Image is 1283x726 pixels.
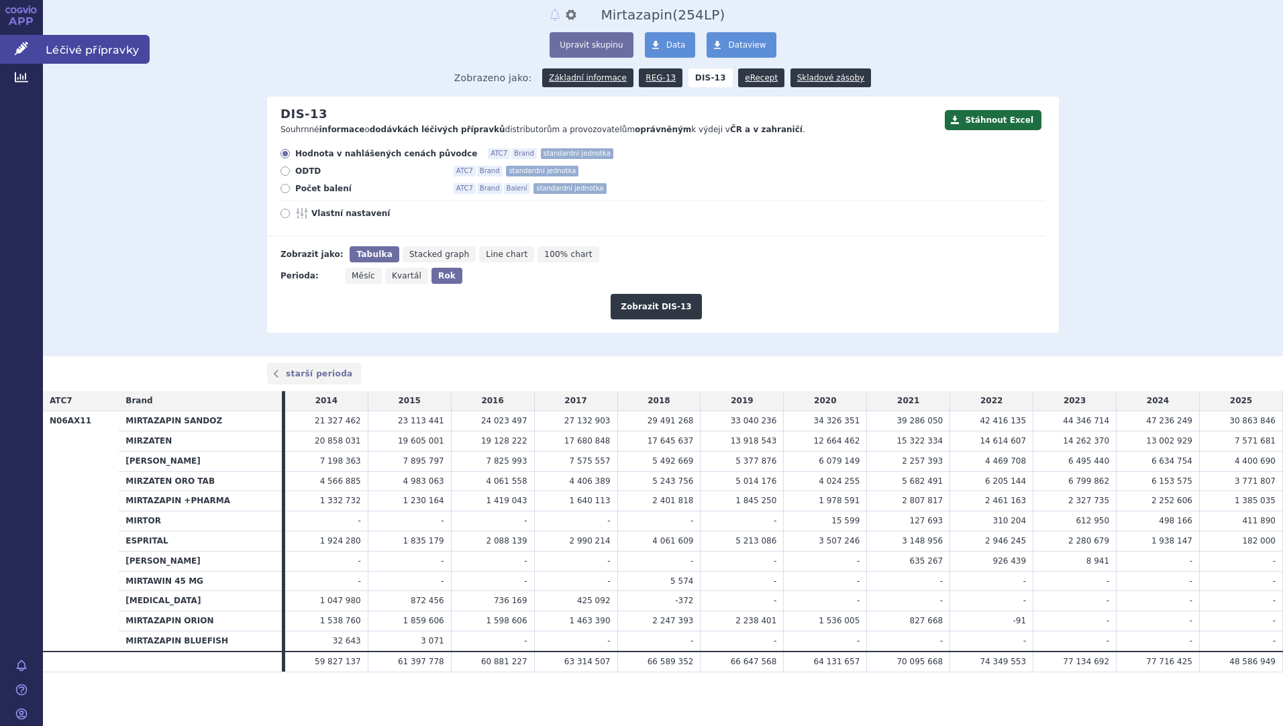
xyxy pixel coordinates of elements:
[857,636,860,645] span: -
[403,496,444,505] span: 1 230 164
[486,536,527,546] span: 2 088 139
[1151,496,1192,505] span: 2 252 606
[441,556,444,566] span: -
[320,456,361,466] span: 7 198 363
[486,250,527,259] span: Line chart
[119,491,282,511] th: MIRTAZAPIN +PHARMA
[119,551,282,571] th: [PERSON_NAME]
[320,616,361,625] span: 1 538 760
[731,657,777,666] span: 66 647 568
[1242,516,1276,525] span: 411 890
[690,516,693,525] span: -
[1235,496,1276,505] span: 1 385 035
[730,125,803,134] strong: ČR a v zahraničí
[486,616,527,625] span: 1 598 606
[652,456,693,466] span: 5 492 669
[902,456,943,466] span: 2 257 393
[454,68,532,87] span: Zobrazeno jako:
[315,436,361,446] span: 20 858 031
[902,476,943,486] span: 5 682 491
[311,208,459,219] span: Vlastní nastavení
[267,363,361,384] a: starší perioda
[320,496,361,505] span: 1 332 732
[506,166,578,176] span: standardní jednotka
[1107,576,1109,586] span: -
[481,436,527,446] span: 19 128 222
[564,416,611,425] span: 27 132 903
[1151,536,1192,546] span: 1 938 147
[368,391,451,411] td: 2015
[652,496,693,505] span: 2 401 818
[601,7,672,23] span: Mirtazapin
[735,496,776,505] span: 1 845 250
[1190,556,1192,566] span: -
[550,32,633,58] button: Upravit skupinu
[735,536,776,546] span: 5 213 086
[564,7,578,23] button: nastavení
[1159,516,1192,525] span: 498 166
[320,476,361,486] span: 4 566 885
[569,476,610,486] span: 4 406 389
[774,556,776,566] span: -
[1068,456,1109,466] span: 6 495 440
[607,576,610,586] span: -
[1063,416,1109,425] span: 44 346 714
[569,496,610,505] span: 1 640 113
[451,391,534,411] td: 2016
[1235,436,1276,446] span: 7 571 681
[1146,436,1192,446] span: 13 002 929
[910,556,943,566] span: 635 267
[940,576,943,586] span: -
[993,516,1027,525] span: 310 204
[819,476,860,486] span: 4 024 255
[735,616,776,625] span: 2 238 401
[358,516,360,525] span: -
[534,391,617,411] td: 2017
[319,125,365,134] strong: informace
[1151,476,1192,486] span: 6 153 575
[1273,636,1276,645] span: -
[831,516,860,525] span: 15 599
[1151,456,1192,466] span: 6 634 754
[1242,536,1276,546] span: 182 000
[438,271,456,280] span: Rok
[569,536,610,546] span: 2 990 214
[607,556,610,566] span: -
[486,496,527,505] span: 1 419 043
[814,657,860,666] span: 64 131 657
[524,556,527,566] span: -
[1235,456,1276,466] span: 4 400 690
[392,271,421,280] span: Kvartál
[774,576,776,586] span: -
[1190,636,1192,645] span: -
[1033,391,1117,411] td: 2023
[403,476,444,486] span: 4 983 063
[896,436,943,446] span: 15 322 334
[488,148,510,159] span: ATC7
[814,436,860,446] span: 12 664 462
[569,456,610,466] span: 7 575 557
[295,183,443,194] span: Počet balení
[358,576,360,586] span: -
[819,496,860,505] span: 1 978 591
[1086,556,1109,566] span: 8 941
[524,576,527,586] span: -
[867,391,950,411] td: 2021
[481,657,527,666] span: 60 881 227
[119,471,282,491] th: MIRZATEN ORO TAB
[280,246,343,262] div: Zobrazit jako:
[1107,636,1109,645] span: -
[857,576,860,586] span: -
[370,125,505,134] strong: dodávkách léčivých přípravků
[352,271,375,280] span: Měsíc
[738,68,784,87] a: eRecept
[980,436,1026,446] span: 14 614 607
[678,7,704,23] span: 254
[1273,596,1276,605] span: -
[672,7,725,23] span: ( LP)
[607,516,610,525] span: -
[1107,616,1109,625] span: -
[1146,657,1192,666] span: 77 716 425
[315,416,361,425] span: 21 327 462
[819,616,860,625] span: 1 536 005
